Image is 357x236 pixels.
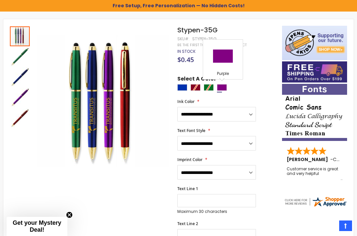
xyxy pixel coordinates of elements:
div: Purple [205,71,241,78]
span: Text Line 1 [177,186,198,191]
img: Free shipping on orders over $199 [282,61,347,83]
img: 4pens 4 kids [282,26,347,60]
div: Stypen-35G [10,46,30,67]
p: Maximum 30 characters [177,209,256,214]
span: In stock [177,49,196,54]
div: Blue [177,84,187,91]
img: Stypen-35G [10,88,30,108]
img: Stypen-35G [37,35,169,167]
div: Stypen-35G [192,36,217,42]
span: Select A Color [177,75,216,84]
img: Stypen-35G [10,108,30,128]
a: Top [339,220,352,231]
span: Stypen-35G [177,25,218,35]
span: Imprint Color [177,157,202,162]
div: Availability [177,49,196,54]
div: Stypen-35G [10,87,30,108]
span: [PERSON_NAME] [287,156,330,163]
div: Stypen-35G [10,26,30,46]
strong: SKU [177,36,190,42]
span: Ink Color [177,99,195,104]
span: Text Line 2 [177,221,198,226]
div: Get your Mystery Deal!Close teaser [7,217,67,236]
a: Be the first to review this product [177,43,247,48]
span: $0.45 [177,55,194,64]
div: Customer service is great and very helpful [287,167,342,181]
img: Stypen-35G [10,67,30,87]
div: Purple [217,84,227,91]
img: font-personalization-examples [282,84,347,141]
span: CO [333,156,340,163]
img: 4pens.com widget logo [284,196,347,208]
img: Stypen-35G [10,47,30,67]
button: Close teaser [66,212,73,218]
span: Text Font Style [177,128,205,133]
span: Get your Mystery Deal! [13,219,61,233]
a: 4pens.com certificate URL [284,203,347,209]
